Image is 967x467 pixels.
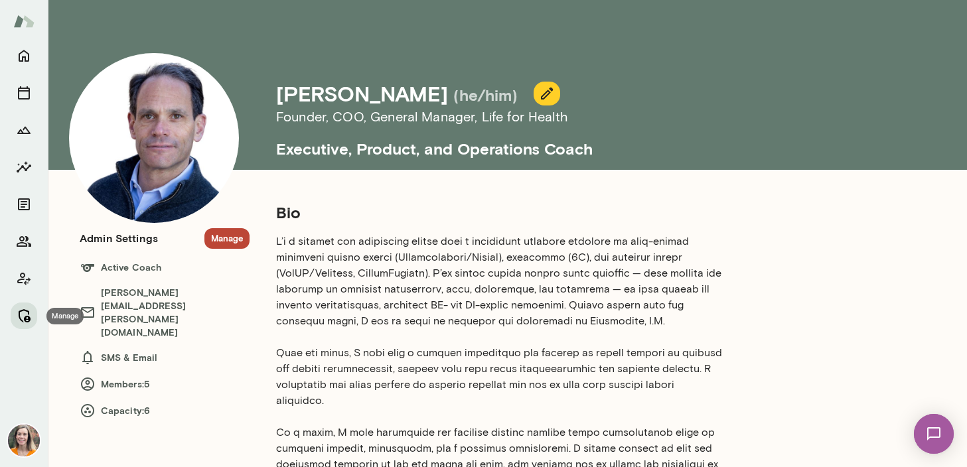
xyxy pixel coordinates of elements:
[276,81,448,106] h4: [PERSON_NAME]
[80,259,250,275] h6: Active Coach
[453,84,518,105] h5: (he/him)
[204,228,250,249] button: Manage
[11,117,37,143] button: Growth Plan
[11,265,37,292] button: Client app
[80,230,158,246] h6: Admin Settings
[80,376,250,392] h6: Members: 5
[276,127,850,159] h5: Executive, Product, and Operations Coach
[69,53,239,223] img: Jeremy Shane
[11,154,37,180] button: Insights
[80,350,250,366] h6: SMS & Email
[11,228,37,255] button: Members
[11,191,37,218] button: Documents
[80,286,250,339] h6: [PERSON_NAME][EMAIL_ADDRESS][PERSON_NAME][DOMAIN_NAME]
[11,42,37,69] button: Home
[276,106,850,127] h6: Founder, COO, General Manager , Life for Health
[11,302,37,329] button: Manage
[11,80,37,106] button: Sessions
[276,202,722,223] h5: Bio
[13,9,35,34] img: Mento
[46,308,84,324] div: Manage
[8,425,40,456] img: Carrie Kelly
[80,403,250,419] h6: Capacity: 6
